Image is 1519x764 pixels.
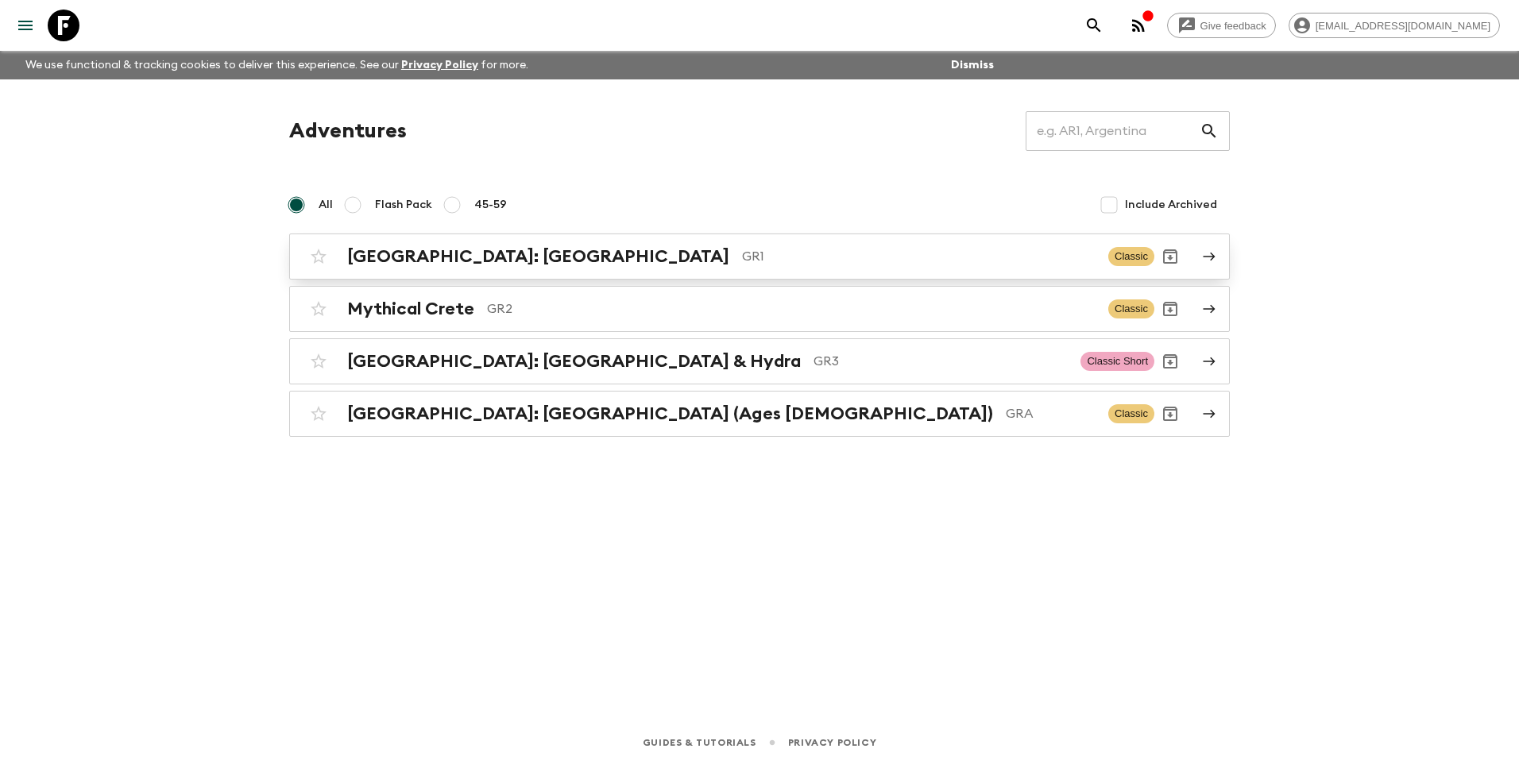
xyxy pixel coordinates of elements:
[1125,197,1217,213] span: Include Archived
[474,197,507,213] span: 45-59
[289,338,1230,384] a: [GEOGRAPHIC_DATA]: [GEOGRAPHIC_DATA] & HydraGR3Classic ShortArchive
[814,352,1068,371] p: GR3
[289,115,407,147] h1: Adventures
[947,54,998,76] button: Dismiss
[1192,20,1275,32] span: Give feedback
[19,51,535,79] p: We use functional & tracking cookies to deliver this experience. See our for more.
[1289,13,1500,38] div: [EMAIL_ADDRESS][DOMAIN_NAME]
[788,734,876,751] a: Privacy Policy
[643,734,756,751] a: Guides & Tutorials
[1078,10,1110,41] button: search adventures
[401,60,478,71] a: Privacy Policy
[289,233,1230,280] a: [GEOGRAPHIC_DATA]: [GEOGRAPHIC_DATA]GR1ClassicArchive
[10,10,41,41] button: menu
[1154,345,1186,377] button: Archive
[1307,20,1499,32] span: [EMAIL_ADDRESS][DOMAIN_NAME]
[1080,352,1154,371] span: Classic Short
[742,247,1096,266] p: GR1
[1154,293,1186,325] button: Archive
[1154,398,1186,430] button: Archive
[1006,404,1096,423] p: GRA
[1154,241,1186,272] button: Archive
[289,391,1230,437] a: [GEOGRAPHIC_DATA]: [GEOGRAPHIC_DATA] (Ages [DEMOGRAPHIC_DATA])GRAClassicArchive
[347,299,474,319] h2: Mythical Crete
[347,246,729,267] h2: [GEOGRAPHIC_DATA]: [GEOGRAPHIC_DATA]
[1167,13,1276,38] a: Give feedback
[1026,109,1200,153] input: e.g. AR1, Argentina
[487,299,1096,318] p: GR2
[319,197,333,213] span: All
[289,286,1230,332] a: Mythical CreteGR2ClassicArchive
[347,351,801,372] h2: [GEOGRAPHIC_DATA]: [GEOGRAPHIC_DATA] & Hydra
[1108,404,1154,423] span: Classic
[1108,247,1154,266] span: Classic
[347,403,993,424] h2: [GEOGRAPHIC_DATA]: [GEOGRAPHIC_DATA] (Ages [DEMOGRAPHIC_DATA])
[1108,299,1154,318] span: Classic
[375,197,432,213] span: Flash Pack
